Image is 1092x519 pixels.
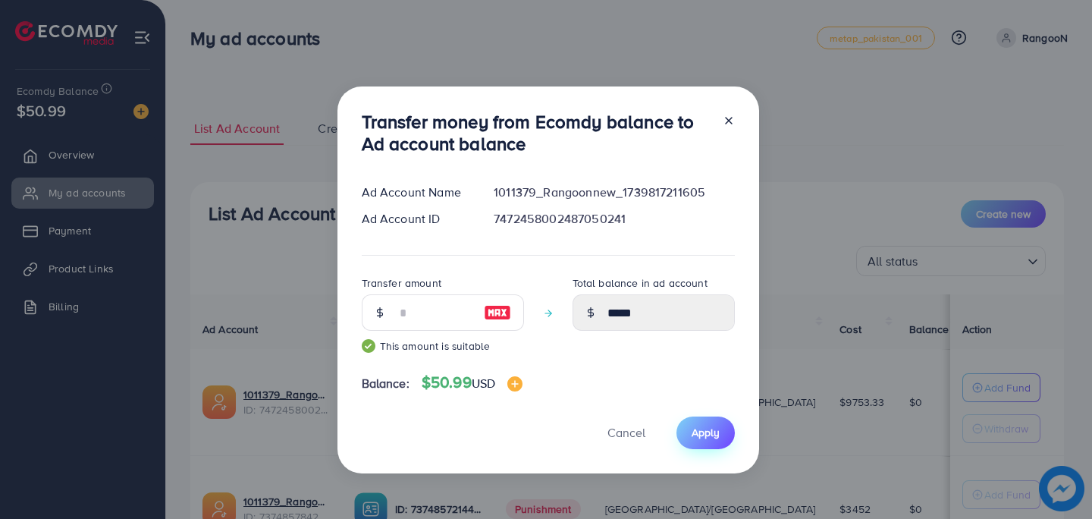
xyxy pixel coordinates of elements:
label: Transfer amount [362,275,441,291]
small: This amount is suitable [362,338,524,354]
span: USD [472,375,495,392]
div: 1011379_Rangoonnew_1739817211605 [482,184,746,201]
div: Ad Account Name [350,184,482,201]
div: Ad Account ID [350,210,482,228]
h4: $50.99 [422,373,522,392]
span: Cancel [607,424,645,441]
img: image [507,376,522,392]
button: Apply [676,417,735,449]
img: guide [362,339,375,353]
span: Balance: [362,375,409,392]
button: Cancel [588,417,664,449]
span: Apply [692,425,720,440]
img: image [484,304,511,322]
h3: Transfer money from Ecomdy balance to Ad account balance [362,111,711,155]
label: Total balance in ad account [573,275,708,291]
div: 7472458002487050241 [482,210,746,228]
